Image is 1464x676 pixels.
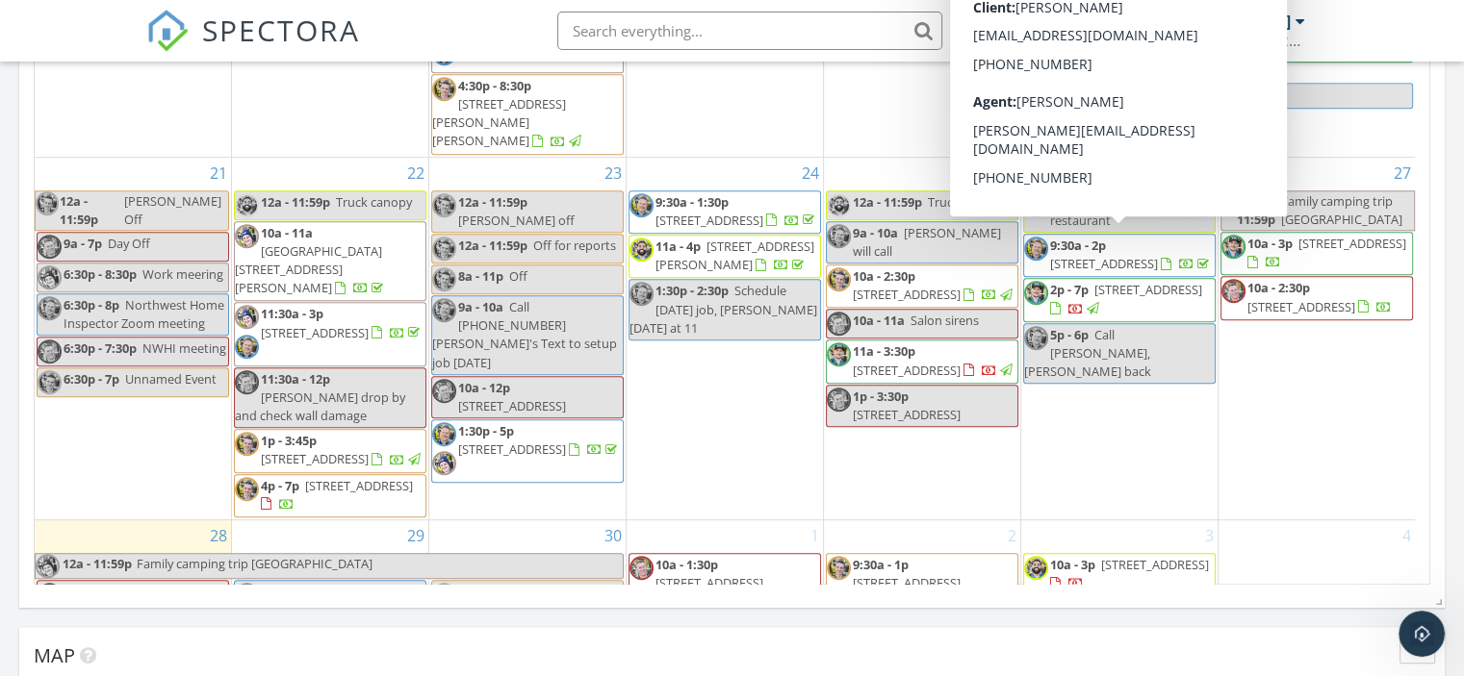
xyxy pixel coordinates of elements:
span: 12a - 11:59p [59,191,121,230]
a: Go to September 25, 2025 [995,158,1020,188]
a: 10a - 2:30p [STREET_ADDRESS] [853,267,1015,303]
img: joe_4.jpg [1221,191,1236,215]
a: 4:30p - 8:30p [STREET_ADDRESS][PERSON_NAME][PERSON_NAME] [432,77,584,150]
img: jesse.jpg [1024,237,1048,261]
img: jordan_5.jpg [1024,281,1048,305]
td: Go to September 24, 2025 [627,157,824,519]
span: 4p - 7p [261,477,299,494]
img: jesse.jpg [432,298,456,322]
a: SPECTORA [146,26,360,66]
img: tim_2.jpg [432,379,456,403]
span: 9a - 10a [853,224,898,241]
span: 11:15p - 12:15a [1050,84,1139,108]
a: Go to September 30, 2025 [601,520,626,551]
img: tim_2.jpg [1221,279,1246,303]
span: 11a - 4p [655,238,701,255]
img: Profile image for Support [22,352,61,390]
a: 7:30p [STREET_ADDRESS] [1023,46,1216,89]
span: 8a - 11p [458,267,503,285]
span: 10a - 11a [853,312,905,329]
span: 6:30p - 7:30p [64,339,137,357]
img: tim_2.jpg [38,235,62,259]
span: [STREET_ADDRESS][PERSON_NAME][PERSON_NAME] [432,95,566,149]
span: Map [34,642,75,668]
span: 9a - 7p [64,235,102,252]
a: 11a - 4p [STREET_ADDRESS][PERSON_NAME] [629,235,821,278]
img: greg.jpg [432,583,456,607]
span: [STREET_ADDRESS] [1298,235,1406,252]
div: [PERSON_NAME] [1166,12,1291,31]
a: 10a - 3p [STREET_ADDRESS] [1220,232,1413,275]
img: jesse.jpg [827,224,851,248]
a: 4p - 7p [STREET_ADDRESS] [261,477,413,513]
a: 2p - 7p [STREET_ADDRESS] [1023,278,1216,321]
span: [STREET_ADDRESS] [305,477,413,494]
div: • [DATE] [125,371,179,391]
a: 11a - 3:30p [STREET_ADDRESS] [826,339,1018,383]
img: greg.jpg [432,193,456,217]
span: 10a - 2:30p [853,267,915,285]
a: 1p - 3:45p [STREET_ADDRESS] [234,429,426,472]
div: Support [68,300,121,320]
span: [STREET_ADDRESS] [261,450,369,467]
span: 11a - 3:30p [853,342,915,360]
img: Profile image for Support [22,423,61,462]
a: 10a - 3p [STREET_ADDRESS] [1023,553,1216,596]
span: 12a - 11:59p [1236,191,1277,230]
img: greg.jpg [36,191,59,215]
span: Unnamed Event [125,370,217,388]
span: NWHI meeting [142,339,226,357]
img: rory_5.jpg [629,238,654,262]
a: Go to October 1, 2025 [807,520,823,551]
img: jesse.jpg [235,335,259,359]
span: 11:30a - 12p [261,370,330,388]
span: 1p - 3:45p [261,432,317,449]
a: 10a - 1:30p [STREET_ADDRESS][PERSON_NAME] [629,553,821,615]
a: 2p - 7p [STREET_ADDRESS] [1050,281,1202,316]
img: jesse.jpg [38,296,62,320]
span: 6:30p - 7p [64,370,119,388]
span: 6:30p - 8p [64,296,119,313]
span: 12a - 11:59p [62,554,133,578]
img: joe_4.jpg [36,554,60,578]
span: 1p - 3:30p [853,388,909,405]
img: tim_2.jpg [827,312,851,336]
span: [STREET_ADDRESS] [1050,255,1158,272]
span: [PERSON_NAME] off [458,212,575,229]
a: 1:30p - 5p [STREET_ADDRESS] [431,419,624,483]
span: 12a - 11:59p [458,583,527,600]
img: joe_4.jpg [235,305,259,329]
span: 5p - 6p [1050,326,1089,343]
button: Messages [128,499,256,576]
img: rory_5.jpg [1024,193,1048,217]
div: • [DATE] [125,300,179,320]
a: Go to October 2, 2025 [1004,520,1020,551]
img: greg.jpg [432,237,456,261]
span: Schedule phi [1143,85,1216,102]
div: Support [68,87,121,107]
img: jordan_5.jpg [1221,235,1246,259]
iframe: Intercom live chat [1399,611,1445,657]
a: 10a - 3p [STREET_ADDRESS] [1050,556,1209,591]
span: Work meering [142,265,223,283]
img: Profile image for Support [22,210,61,248]
button: Help [257,499,385,576]
span: 10a - 11a [261,224,313,241]
a: 4:30p - 8:30p [STREET_ADDRESS][PERSON_NAME][PERSON_NAME] [431,74,624,155]
span: [STREET_ADDRESS] [261,324,369,341]
a: 10a - 1:30p [STREET_ADDRESS][PERSON_NAME] [629,556,763,610]
img: jesse.jpg [629,193,654,217]
button: Ask a question [106,440,280,479]
img: tim_2.jpg [629,556,654,580]
img: greg.jpg [827,267,851,291]
span: 9:30a - 1:30p [655,193,729,211]
a: 11a - 3:30p [STREET_ADDRESS] [853,342,1015,378]
img: jesse.jpg [432,422,456,446]
a: Go to September 28, 2025 [206,520,231,551]
img: jesse.jpg [1024,84,1048,108]
a: 4p - 7p [STREET_ADDRESS] [234,474,426,517]
a: 7:30p [STREET_ADDRESS] [1050,49,1195,85]
a: 9:30a - 1p [STREET_ADDRESS][PERSON_NAME] [826,553,1018,615]
div: • 23h ago [125,158,188,178]
img: greg.jpg [827,556,851,580]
